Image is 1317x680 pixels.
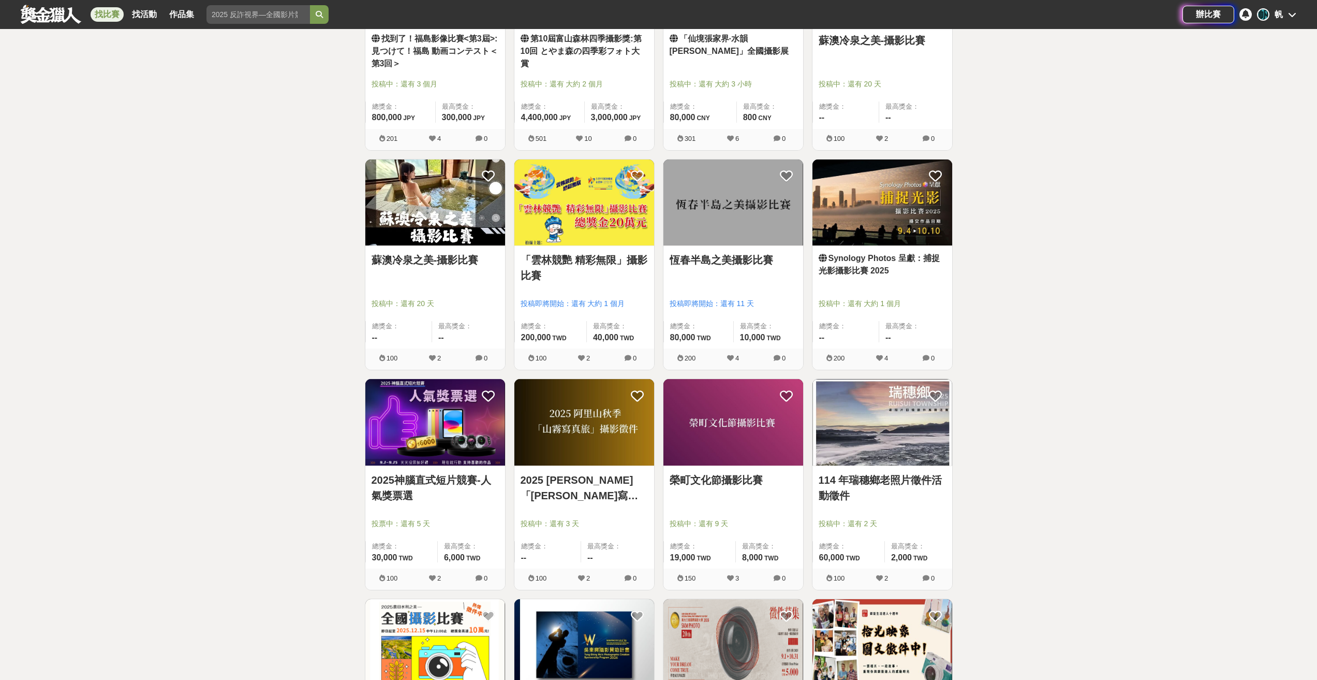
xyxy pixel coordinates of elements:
[620,335,634,342] span: TWD
[444,541,499,552] span: 最高獎金：
[484,135,487,142] span: 0
[514,379,654,466] img: Cover Image
[685,354,696,362] span: 200
[372,333,378,342] span: --
[663,160,803,247] a: Cover Image
[536,354,547,362] span: 100
[670,102,730,112] span: 總獎金：
[521,541,575,552] span: 總獎金：
[743,113,757,122] span: 800
[473,114,485,122] span: JPY
[484,574,487,582] span: 0
[740,321,797,331] span: 最高獎金：
[403,114,415,122] span: JPY
[372,541,431,552] span: 總獎金：
[884,574,888,582] span: 2
[740,333,765,342] span: 10,000
[521,553,527,562] span: --
[521,321,580,331] span: 總獎金：
[931,574,935,582] span: 0
[372,518,499,529] span: 投票中：還有 5 天
[372,102,429,112] span: 總獎金：
[629,114,641,122] span: JPY
[484,354,487,362] span: 0
[438,333,444,342] span: --
[685,574,696,582] span: 150
[670,333,696,342] span: 80,000
[891,553,912,562] span: 2,000
[442,102,499,112] span: 最高獎金：
[885,113,891,122] span: --
[697,114,709,122] span: CNY
[670,79,797,90] span: 投稿中：還有 大約 3 小時
[587,553,593,562] span: --
[819,33,946,48] a: 蘇澳冷泉之美-攝影比賽
[819,113,825,122] span: --
[372,321,426,331] span: 總獎金：
[819,102,873,112] span: 總獎金：
[372,252,499,268] a: 蘇澳冷泉之美-攝影比賽
[536,574,547,582] span: 100
[735,135,739,142] span: 6
[819,553,845,562] span: 60,000
[372,472,499,503] a: 2025神腦直式短片競賽-人氣獎票選
[1275,8,1283,21] div: 帆
[559,114,571,122] span: JPY
[91,7,124,22] a: 找比賽
[819,79,946,90] span: 投稿中：還有 20 天
[697,555,711,562] span: TWD
[735,354,739,362] span: 4
[885,333,891,342] span: --
[521,79,648,90] span: 投稿中：還有 大約 2 個月
[365,160,505,246] img: Cover Image
[587,541,648,552] span: 最高獎金：
[593,321,648,331] span: 最高獎金：
[812,160,952,246] img: Cover Image
[1182,6,1234,23] a: 辦比賽
[742,541,797,552] span: 最高獎金：
[670,321,727,331] span: 總獎金：
[931,135,935,142] span: 0
[165,7,198,22] a: 作品集
[521,333,551,342] span: 200,000
[437,574,441,582] span: 2
[593,333,618,342] span: 40,000
[438,321,499,331] span: 最高獎金：
[812,379,952,466] img: Cover Image
[885,102,946,112] span: 最高獎金：
[1257,8,1269,21] div: 帆
[782,574,786,582] span: 0
[782,354,786,362] span: 0
[206,5,310,24] input: 2025 反詐視界—全國影片競賽
[591,113,628,122] span: 3,000,000
[884,135,888,142] span: 2
[663,379,803,466] a: Cover Image
[514,160,654,246] img: Cover Image
[812,379,952,466] a: Cover Image
[913,555,927,562] span: TWD
[584,135,591,142] span: 10
[387,574,398,582] span: 100
[743,102,797,112] span: 最高獎金：
[536,135,547,142] span: 501
[758,114,771,122] span: CNY
[387,135,398,142] span: 201
[521,113,558,122] span: 4,400,000
[437,354,441,362] span: 2
[670,298,797,309] span: 投稿即將開始：還有 11 天
[685,135,696,142] span: 301
[697,335,711,342] span: TWD
[819,252,946,277] a: Synology Photos 呈獻：捕捉光影攝影比賽 2025
[521,472,648,503] a: 2025 [PERSON_NAME]「[PERSON_NAME]寫真旅」攝影徵件
[670,472,797,488] a: 榮町文化節攝影比賽
[552,335,566,342] span: TWD
[764,555,778,562] span: TWD
[365,379,505,466] a: Cover Image
[819,518,946,529] span: 投稿中：還有 2 天
[633,574,637,582] span: 0
[437,135,441,142] span: 4
[521,102,578,112] span: 總獎金：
